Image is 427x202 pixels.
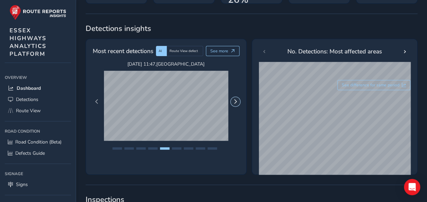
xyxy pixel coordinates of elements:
[148,147,158,150] button: Page 4
[10,5,66,20] img: rr logo
[5,83,71,94] a: Dashboard
[206,46,239,56] button: See more
[16,181,28,188] span: Signs
[15,139,61,145] span: Road Condition (Beta)
[5,179,71,190] a: Signs
[5,72,71,83] div: Overview
[5,136,71,148] a: Road Condition (Beta)
[231,97,240,106] button: Next Page
[156,46,167,56] div: AI
[342,82,399,88] span: See difference for same period
[287,47,382,56] span: No. Detections: Most affected areas
[104,61,228,67] span: [DATE] 11:47 , [GEOGRAPHIC_DATA]
[5,148,71,159] a: Defects Guide
[160,147,170,150] button: Page 5
[167,46,203,56] div: Route View defect
[5,105,71,116] a: Route View
[196,147,205,150] button: Page 8
[15,150,45,156] span: Defects Guide
[93,47,153,55] span: Most recent detections
[337,80,411,90] button: See difference for same period
[124,147,134,150] button: Page 2
[5,126,71,136] div: Road Condition
[16,96,38,103] span: Detections
[16,107,41,114] span: Route View
[184,147,193,150] button: Page 7
[170,49,198,53] span: Route View defect
[404,179,420,195] div: Open Intercom Messenger
[5,169,71,179] div: Signage
[159,49,162,53] span: AI
[10,27,47,58] span: ESSEX HIGHWAYS ANALYTICS PLATFORM
[86,23,417,34] span: Detections insights
[112,147,122,150] button: Page 1
[136,147,146,150] button: Page 3
[172,147,181,150] button: Page 6
[210,48,228,54] span: See more
[208,147,217,150] button: Page 9
[17,85,41,91] span: Dashboard
[5,94,71,105] a: Detections
[92,97,102,106] button: Previous Page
